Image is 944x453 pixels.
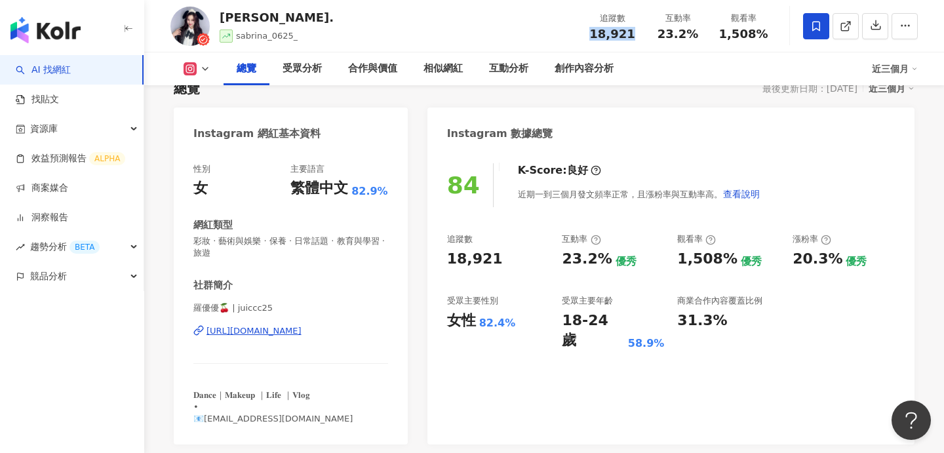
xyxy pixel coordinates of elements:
span: 82.9% [351,184,388,199]
div: 總覽 [237,61,256,77]
span: 23.2% [658,28,698,41]
div: 受眾分析 [283,61,322,77]
div: 良好 [567,163,588,178]
div: [URL][DOMAIN_NAME] [206,325,302,337]
div: 觀看率 [718,12,768,25]
div: 相似網紅 [423,61,463,77]
span: 競品分析 [30,262,67,291]
span: sabrina_0625_ [236,31,298,41]
div: 創作內容分析 [555,61,614,77]
div: 性別 [193,163,210,175]
a: 效益預測報告ALPHA [16,152,125,165]
div: 近期一到三個月發文頻率正常，且漲粉率與互動率高。 [518,181,760,207]
span: 趨勢分析 [30,232,100,262]
div: 互動率 [562,233,600,245]
div: 觀看率 [677,233,716,245]
div: 網紅類型 [193,218,233,232]
div: 優秀 [616,254,637,269]
div: 女 [193,178,208,199]
span: 查看說明 [723,189,760,199]
span: 1,508% [719,28,768,41]
div: 近三個月 [872,58,918,79]
div: 18-24 歲 [562,311,624,351]
div: 合作與價值 [348,61,397,77]
div: 1,508% [677,249,737,269]
div: 優秀 [846,254,867,269]
div: 優秀 [741,254,762,269]
div: BETA [69,241,100,254]
div: 女性 [447,311,476,331]
div: 漲粉率 [793,233,831,245]
img: logo [10,17,81,43]
span: 彩妝 · 藝術與娛樂 · 保養 · 日常話題 · 教育與學習 · 旅遊 [193,235,388,259]
div: 82.4% [479,316,516,330]
iframe: Help Scout Beacon - Open [892,401,931,440]
span: 18,921 [589,27,635,41]
div: 20.3% [793,249,842,269]
div: Instagram 數據總覽 [447,127,553,141]
div: Instagram 網紅基本資料 [193,127,321,141]
div: 追蹤數 [447,233,473,245]
div: 互動分析 [489,61,528,77]
div: 84 [447,172,480,199]
div: K-Score : [518,163,601,178]
a: 商案媒合 [16,182,68,195]
div: 繁體中文 [290,178,348,199]
img: KOL Avatar [170,7,210,46]
div: 互動率 [653,12,703,25]
div: 近三個月 [869,80,914,97]
div: 23.2% [562,249,612,269]
button: 查看說明 [722,181,760,207]
span: 𝐃𝐚𝐧𝐜𝐞｜𝐌𝐚𝐤𝐞𝐮𝐩 ｜𝐋𝐢𝐟𝐞 ｜𝐕𝐥𝐨𝐠 • 📧[EMAIL_ADDRESS][DOMAIN_NAME] [193,390,353,423]
div: 受眾主要年齡 [562,295,613,307]
div: 58.9% [628,336,665,351]
div: 主要語言 [290,163,324,175]
a: 洞察報告 [16,211,68,224]
a: [URL][DOMAIN_NAME] [193,325,388,337]
div: 商業合作內容覆蓋比例 [677,295,762,307]
div: [PERSON_NAME]. [220,9,334,26]
span: rise [16,243,25,252]
div: 18,921 [447,249,503,269]
div: 受眾主要性別 [447,295,498,307]
a: searchAI 找網紅 [16,64,71,77]
span: 資源庫 [30,114,58,144]
span: 羅優優🍒 | juiccc25 [193,302,388,314]
div: 追蹤數 [587,12,637,25]
div: 31.3% [677,311,727,331]
div: 社群簡介 [193,279,233,292]
div: 總覽 [174,79,200,98]
a: 找貼文 [16,93,59,106]
div: 最後更新日期：[DATE] [762,83,857,94]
